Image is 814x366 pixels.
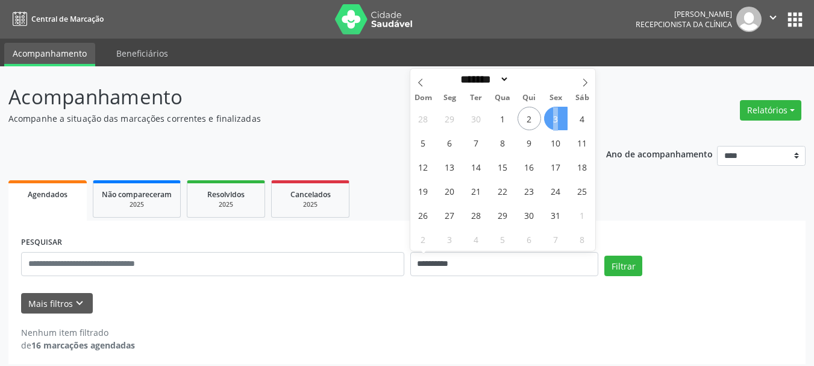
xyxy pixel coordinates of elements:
span: Seg [436,94,463,102]
span: Outubro 31, 2025 [544,203,568,227]
i: keyboard_arrow_down [73,297,86,310]
span: Outubro 12, 2025 [412,155,435,178]
p: Ano de acompanhamento [606,146,713,161]
span: Outubro 29, 2025 [491,203,515,227]
span: Não compareceram [102,189,172,200]
span: Outubro 13, 2025 [438,155,462,178]
button: Relatórios [740,100,801,121]
span: Outubro 28, 2025 [465,203,488,227]
span: Outubro 17, 2025 [544,155,568,178]
span: Outubro 19, 2025 [412,179,435,203]
span: Outubro 2, 2025 [518,107,541,130]
span: Outubro 4, 2025 [571,107,594,130]
button:  [762,7,784,32]
span: Novembro 7, 2025 [544,227,568,251]
button: apps [784,9,806,30]
span: Agendados [28,189,67,200]
span: Qua [489,94,516,102]
span: Novembro 2, 2025 [412,227,435,251]
strong: 16 marcações agendadas [31,339,135,351]
button: Mais filtroskeyboard_arrow_down [21,293,93,314]
div: de [21,339,135,352]
div: Nenhum item filtrado [21,326,135,339]
span: Outubro 1, 2025 [491,107,515,130]
span: Outubro 11, 2025 [571,131,594,154]
span: Novembro 4, 2025 [465,227,488,251]
span: Novembro 8, 2025 [571,227,594,251]
span: Outubro 21, 2025 [465,179,488,203]
span: Qui [516,94,542,102]
span: Sex [542,94,569,102]
span: Outubro 18, 2025 [571,155,594,178]
span: Cancelados [290,189,331,200]
input: Year [509,73,549,86]
span: Outubro 20, 2025 [438,179,462,203]
span: Outubro 30, 2025 [518,203,541,227]
span: Novembro 3, 2025 [438,227,462,251]
button: Filtrar [604,256,642,276]
span: Outubro 8, 2025 [491,131,515,154]
a: Central de Marcação [8,9,104,29]
span: Outubro 5, 2025 [412,131,435,154]
span: Resolvidos [207,189,245,200]
span: Outubro 10, 2025 [544,131,568,154]
span: Outubro 9, 2025 [518,131,541,154]
span: Novembro 1, 2025 [571,203,594,227]
p: Acompanhamento [8,82,566,112]
span: Outubro 22, 2025 [491,179,515,203]
span: Central de Marcação [31,14,104,24]
label: PESQUISAR [21,233,62,252]
span: Dom [410,94,437,102]
span: Setembro 29, 2025 [438,107,462,130]
span: Outubro 14, 2025 [465,155,488,178]
span: Outubro 15, 2025 [491,155,515,178]
a: Acompanhamento [4,43,95,66]
span: Outubro 25, 2025 [571,179,594,203]
span: Setembro 30, 2025 [465,107,488,130]
span: Outubro 24, 2025 [544,179,568,203]
select: Month [457,73,510,86]
span: Outubro 23, 2025 [518,179,541,203]
span: Ter [463,94,489,102]
span: Recepcionista da clínica [636,19,732,30]
div: 2025 [280,200,340,209]
div: 2025 [102,200,172,209]
span: Outubro 3, 2025 [544,107,568,130]
span: Setembro 28, 2025 [412,107,435,130]
span: Outubro 27, 2025 [438,203,462,227]
span: Outubro 6, 2025 [438,131,462,154]
span: Novembro 5, 2025 [491,227,515,251]
span: Sáb [569,94,595,102]
div: [PERSON_NAME] [636,9,732,19]
i:  [766,11,780,24]
span: Outubro 16, 2025 [518,155,541,178]
p: Acompanhe a situação das marcações correntes e finalizadas [8,112,566,125]
span: Novembro 6, 2025 [518,227,541,251]
span: Outubro 26, 2025 [412,203,435,227]
div: 2025 [196,200,256,209]
img: img [736,7,762,32]
span: Outubro 7, 2025 [465,131,488,154]
a: Beneficiários [108,43,177,64]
